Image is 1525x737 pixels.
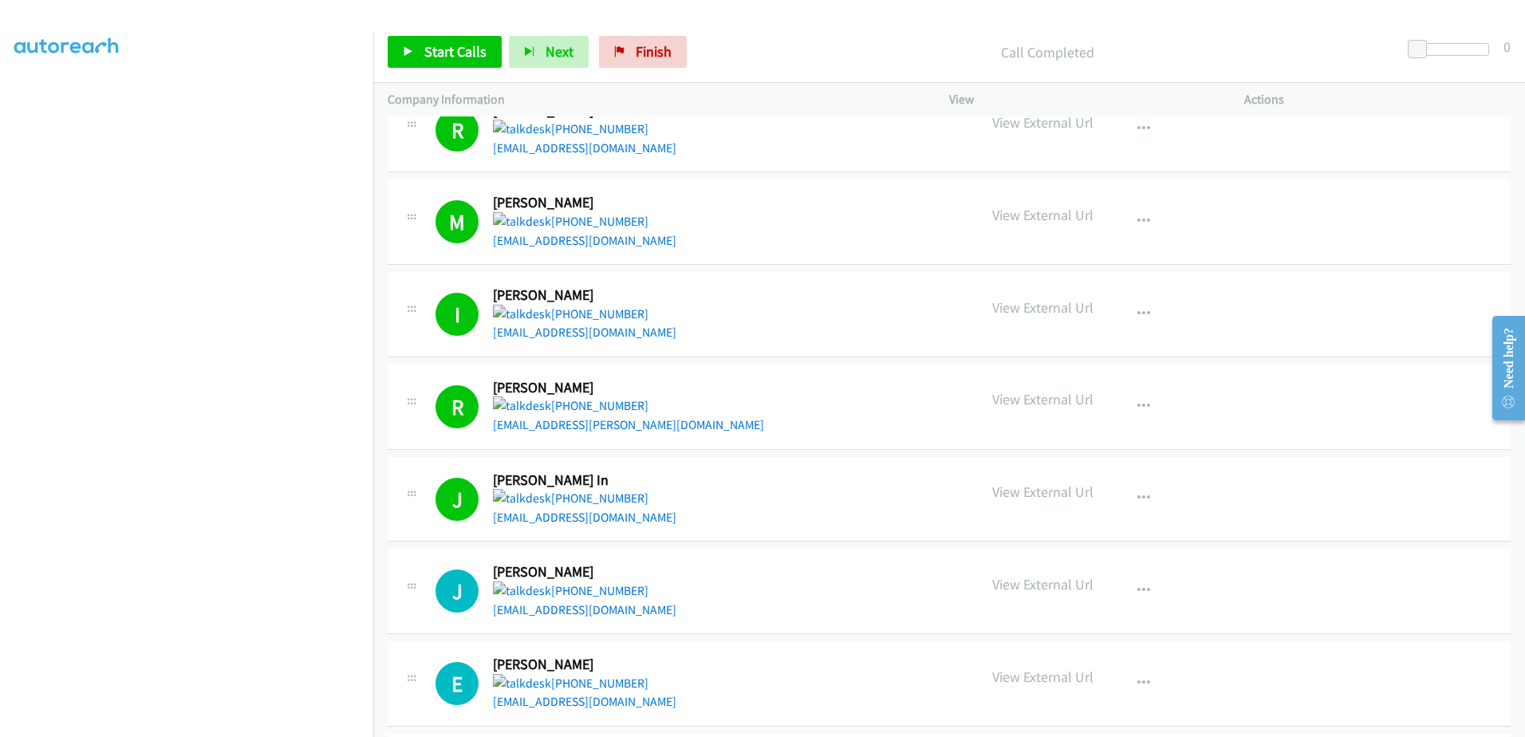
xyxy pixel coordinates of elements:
[435,293,479,336] h1: I
[992,204,1094,226] p: View External Url
[493,491,648,506] a: [PHONE_NUMBER]
[435,108,479,152] h1: R
[435,478,479,521] h1: J
[493,212,551,231] img: talkdesk
[435,385,479,428] h1: R
[493,194,665,212] h2: [PERSON_NAME]
[708,41,1387,63] p: Call Completed
[493,676,648,691] a: [PHONE_NUMBER]
[493,510,676,525] a: [EMAIL_ADDRESS][DOMAIN_NAME]
[992,388,1094,410] p: View External Url
[493,379,665,397] h2: [PERSON_NAME]
[992,297,1094,318] p: View External Url
[1416,43,1489,56] div: Delay between calls (in seconds)
[493,325,676,340] a: [EMAIL_ADDRESS][DOMAIN_NAME]
[493,674,551,693] img: talkdesk
[493,396,551,416] img: talkdesk
[493,563,665,581] h2: [PERSON_NAME]
[435,108,479,152] div: The call has been completed
[599,36,687,68] a: Finish
[493,417,764,432] a: [EMAIL_ADDRESS][PERSON_NAME][DOMAIN_NAME]
[493,233,676,248] a: [EMAIL_ADDRESS][DOMAIN_NAME]
[493,214,648,229] a: [PHONE_NUMBER]
[388,36,502,68] a: Start Calls
[493,120,551,139] img: talkdesk
[424,42,487,61] span: Start Calls
[493,140,676,156] a: [EMAIL_ADDRESS][DOMAIN_NAME]
[992,112,1094,133] p: View External Url
[435,569,479,613] div: The call is yet to be attempted
[435,200,479,243] h1: M
[493,306,648,321] a: [PHONE_NUMBER]
[493,583,648,598] a: [PHONE_NUMBER]
[493,489,551,508] img: talkdesk
[435,662,479,705] div: The call is yet to be attempted
[992,573,1094,595] p: View External Url
[1244,90,1511,109] p: Actions
[435,569,479,613] h1: J
[992,481,1094,503] p: View External Url
[1479,305,1525,432] iframe: Resource Center
[636,42,672,61] span: Finish
[493,286,665,305] h2: [PERSON_NAME]
[493,694,676,709] a: [EMAIL_ADDRESS][DOMAIN_NAME]
[493,656,665,674] h2: [PERSON_NAME]
[435,662,479,705] h1: E
[493,305,551,324] img: talkdesk
[992,666,1094,688] p: View External Url
[388,90,920,109] p: Company Information
[509,36,589,68] button: Next
[435,385,479,428] div: The call has been completed
[493,398,648,413] a: [PHONE_NUMBER]
[1503,36,1511,57] div: 0
[493,602,676,617] a: [EMAIL_ADDRESS][DOMAIN_NAME]
[546,42,573,61] span: Next
[493,121,648,136] a: [PHONE_NUMBER]
[435,293,479,336] div: The call has been completed
[493,581,551,601] img: talkdesk
[949,90,1216,109] p: View
[493,471,665,490] h2: [PERSON_NAME] In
